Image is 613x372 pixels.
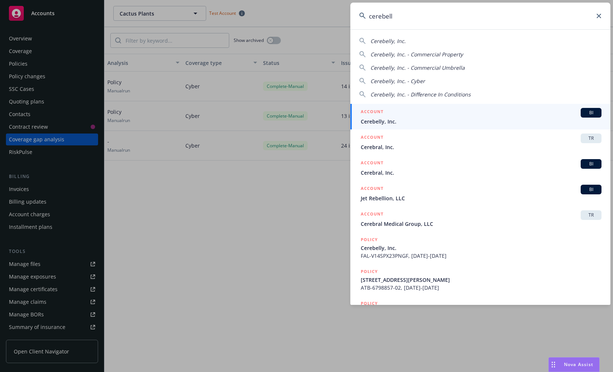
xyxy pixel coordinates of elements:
h5: ACCOUNT [361,134,383,142]
button: Nova Assist [548,357,600,372]
h5: POLICY [361,236,378,243]
h5: ACCOUNT [361,108,383,117]
span: ATB-6798857-02, [DATE]-[DATE] [361,284,601,292]
span: Cerebelly, Inc. - Commercial Property [370,51,463,58]
span: Cerebral, Inc. [361,169,601,177]
span: Nova Assist [564,361,593,368]
a: ACCOUNTTRCerebral, Inc. [350,129,610,155]
h5: ACCOUNT [361,159,383,168]
a: POLICY[STREET_ADDRESS][PERSON_NAME]ATB-6798857-02, [DATE]-[DATE] [350,264,610,296]
span: Cerebelly, Inc. [370,37,406,45]
h5: ACCOUNT [361,185,383,194]
a: ACCOUNTBICerebelly, Inc. [350,104,610,129]
a: POLICY [350,296,610,327]
span: FAL-V14SPX23PNGF, [DATE]-[DATE] [361,252,601,260]
a: ACCOUNTBIJet Rebellion, LLC [350,181,610,206]
span: BI [584,109,599,116]
input: Search... [350,3,610,29]
span: Cerebelly, Inc. - Commercial Umbrella [370,64,465,71]
h5: ACCOUNT [361,210,383,219]
span: BI [584,186,599,193]
span: Cerebelly, Inc. - Cyber [370,78,425,85]
span: Jet Rebellion, LLC [361,194,601,202]
span: Cerebral, Inc. [361,143,601,151]
h5: POLICY [361,300,378,307]
span: Cerebelly, Inc. [361,244,601,252]
span: TR [584,212,599,218]
span: Cerebral Medical Group, LLC [361,220,601,228]
a: ACCOUNTTRCerebral Medical Group, LLC [350,206,610,232]
span: TR [584,135,599,142]
div: Drag to move [549,358,558,372]
span: Cerebelly, Inc. - Difference In Conditions [370,91,471,98]
span: Cerebelly, Inc. [361,118,601,125]
span: BI [584,161,599,167]
a: ACCOUNTBICerebral, Inc. [350,155,610,181]
span: [STREET_ADDRESS][PERSON_NAME] [361,276,601,284]
a: POLICYCerebelly, Inc.FAL-V14SPX23PNGF, [DATE]-[DATE] [350,232,610,264]
h5: POLICY [361,268,378,275]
